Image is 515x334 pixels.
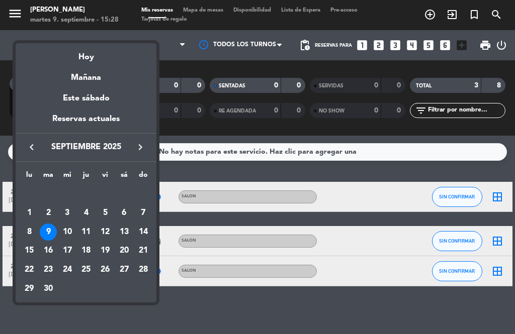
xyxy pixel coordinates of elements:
div: 30 [40,280,57,297]
div: 4 [77,204,95,221]
th: miércoles [58,169,77,185]
div: 13 [116,224,133,241]
div: 9 [40,224,57,241]
td: 26 de septiembre de 2025 [96,260,115,279]
th: viernes [96,169,115,185]
div: 7 [135,204,152,221]
td: 18 de septiembre de 2025 [77,241,96,260]
td: 14 de septiembre de 2025 [134,222,153,242]
div: 26 [97,261,114,278]
div: 18 [77,242,95,259]
div: 2 [40,204,57,221]
td: 7 de septiembre de 2025 [134,203,153,222]
div: 17 [59,242,76,259]
div: 25 [77,261,95,278]
td: 1 de septiembre de 2025 [20,203,39,222]
th: martes [39,169,58,185]
td: 29 de septiembre de 2025 [20,279,39,298]
td: 2 de septiembre de 2025 [39,203,58,222]
button: keyboard_arrow_left [23,141,41,154]
i: keyboard_arrow_right [134,141,146,153]
div: 27 [116,261,133,278]
div: 8 [21,224,38,241]
div: 10 [59,224,76,241]
td: 17 de septiembre de 2025 [58,241,77,260]
td: 11 de septiembre de 2025 [77,222,96,242]
td: 15 de septiembre de 2025 [20,241,39,260]
div: 15 [21,242,38,259]
div: 12 [97,224,114,241]
td: 3 de septiembre de 2025 [58,203,77,222]
div: 24 [59,261,76,278]
td: 19 de septiembre de 2025 [96,241,115,260]
div: 14 [135,224,152,241]
td: 4 de septiembre de 2025 [77,203,96,222]
div: 5 [97,204,114,221]
td: SEP. [20,184,152,203]
div: 11 [77,224,95,241]
td: 6 de septiembre de 2025 [115,203,134,222]
td: 5 de septiembre de 2025 [96,203,115,222]
td: 10 de septiembre de 2025 [58,222,77,242]
div: 28 [135,261,152,278]
td: 24 de septiembre de 2025 [58,260,77,279]
div: Mañana [16,64,156,84]
div: 21 [135,242,152,259]
td: 22 de septiembre de 2025 [20,260,39,279]
td: 20 de septiembre de 2025 [115,241,134,260]
div: Este sábado [16,84,156,113]
div: 6 [116,204,133,221]
td: 16 de septiembre de 2025 [39,241,58,260]
td: 27 de septiembre de 2025 [115,260,134,279]
div: 29 [21,280,38,297]
td: 25 de septiembre de 2025 [77,260,96,279]
td: 12 de septiembre de 2025 [96,222,115,242]
th: jueves [77,169,96,185]
i: keyboard_arrow_left [26,141,38,153]
th: domingo [134,169,153,185]
div: 3 [59,204,76,221]
th: sábado [115,169,134,185]
div: 20 [116,242,133,259]
td: 30 de septiembre de 2025 [39,279,58,298]
span: septiembre 2025 [41,141,131,154]
td: 28 de septiembre de 2025 [134,260,153,279]
div: 1 [21,204,38,221]
div: 22 [21,261,38,278]
td: 9 de septiembre de 2025 [39,222,58,242]
td: 23 de septiembre de 2025 [39,260,58,279]
div: Hoy [16,43,156,64]
td: 8 de septiembre de 2025 [20,222,39,242]
div: Reservas actuales [16,113,156,133]
td: 21 de septiembre de 2025 [134,241,153,260]
div: 16 [40,242,57,259]
div: 19 [97,242,114,259]
button: keyboard_arrow_right [131,141,149,154]
div: 23 [40,261,57,278]
td: 13 de septiembre de 2025 [115,222,134,242]
th: lunes [20,169,39,185]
